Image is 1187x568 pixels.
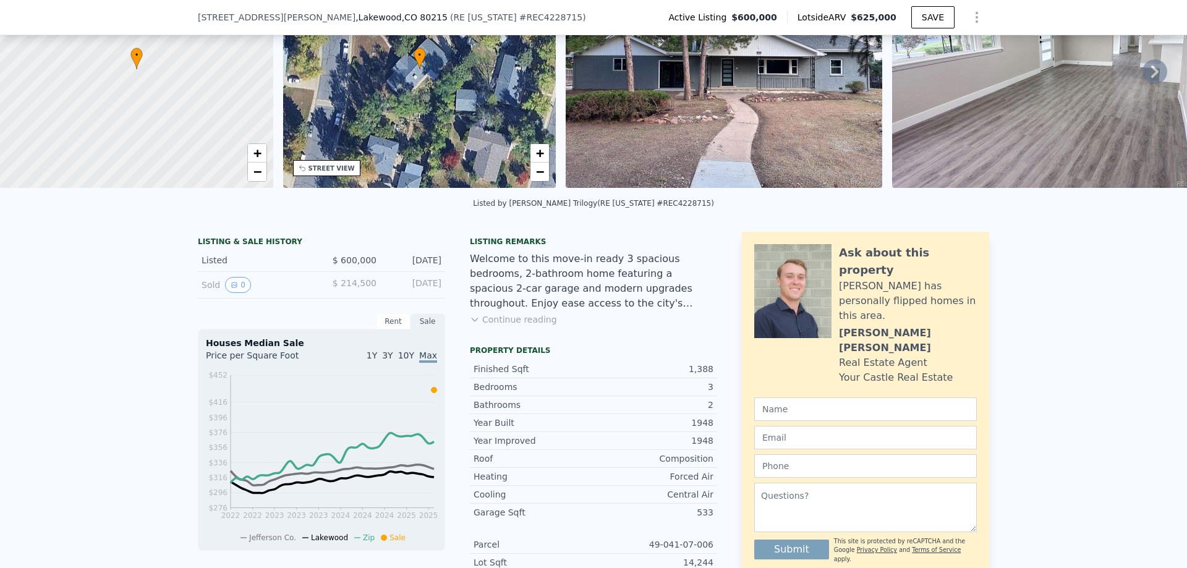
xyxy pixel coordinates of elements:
div: Year Improved [474,434,593,447]
tspan: $356 [208,443,228,452]
tspan: 2024 [331,511,351,520]
a: Zoom in [248,144,266,163]
div: • [414,48,426,69]
div: 2 [593,399,713,411]
tspan: 2023 [309,511,328,520]
input: Name [754,397,977,421]
div: 1,388 [593,363,713,375]
div: Property details [470,345,717,355]
span: Lakewood [311,533,348,542]
a: Zoom in [530,144,549,163]
button: SAVE [911,6,955,28]
div: Sale [411,313,445,329]
div: Year Built [474,417,593,429]
div: [PERSON_NAME] [PERSON_NAME] [839,326,977,355]
span: + [536,145,544,161]
span: Active Listing [668,11,731,23]
span: RE [US_STATE] [453,12,516,22]
span: $ 600,000 [333,255,377,265]
tspan: $316 [208,473,228,482]
div: 3 [593,381,713,393]
div: Real Estate Agent [839,355,927,370]
div: Heating [474,470,593,483]
button: View historical data [225,277,251,293]
div: Finished Sqft [474,363,593,375]
span: Max [419,350,437,363]
tspan: $336 [208,459,228,467]
span: $625,000 [851,12,896,22]
span: , Lakewood [355,11,448,23]
tspan: $416 [208,398,228,407]
div: STREET VIEW [308,164,355,173]
input: Phone [754,454,977,478]
div: [DATE] [386,277,441,293]
div: Price per Square Foot [206,349,321,369]
tspan: $376 [208,428,228,437]
a: Zoom out [530,163,549,181]
div: Garage Sqft [474,506,593,519]
span: $600,000 [731,11,777,23]
div: 533 [593,506,713,519]
tspan: $396 [208,413,228,422]
tspan: 2022 [243,511,262,520]
tspan: $276 [208,504,228,512]
div: • [130,48,143,69]
div: Roof [474,452,593,465]
div: Forced Air [593,470,713,483]
span: • [130,49,143,61]
span: Jefferson Co. [249,533,296,542]
div: Sold [202,277,312,293]
button: Show Options [964,5,989,30]
span: Lotside ARV [798,11,851,23]
div: 49-041-07-006 [593,538,713,551]
div: Listing remarks [470,237,717,247]
tspan: 2024 [375,511,394,520]
div: Rent [376,313,411,329]
span: , CO 80215 [402,12,448,22]
div: 1948 [593,417,713,429]
div: Parcel [474,538,593,551]
span: − [536,164,544,179]
div: Welcome to this move-in ready 3 spacious bedrooms, 2-bathroom home featuring a spacious 2-car gar... [470,252,717,311]
tspan: 2025 [397,511,416,520]
span: + [253,145,261,161]
div: [DATE] [386,254,441,266]
tspan: $296 [208,488,228,497]
div: Houses Median Sale [206,337,437,349]
input: Email [754,426,977,449]
tspan: 2025 [419,511,438,520]
span: # REC4228715 [519,12,582,22]
tspan: 2024 [353,511,372,520]
a: Zoom out [248,163,266,181]
tspan: 2023 [287,511,306,520]
div: ( ) [450,11,586,23]
div: Bathrooms [474,399,593,411]
div: Ask about this property [839,244,977,279]
span: 3Y [382,350,393,360]
span: 10Y [398,350,414,360]
div: Listed by [PERSON_NAME] Trilogy (RE [US_STATE] #REC4228715) [473,199,714,208]
div: Listed [202,254,312,266]
span: Zip [363,533,375,542]
a: Terms of Service [912,546,961,553]
button: Continue reading [470,313,557,326]
span: • [414,49,426,61]
div: Cooling [474,488,593,501]
span: 1Y [367,350,377,360]
span: − [253,164,261,179]
div: LISTING & SALE HISTORY [198,237,445,249]
a: Privacy Policy [857,546,897,553]
div: 1948 [593,434,713,447]
div: Bedrooms [474,381,593,393]
div: [PERSON_NAME] has personally flipped homes in this area. [839,279,977,323]
div: This site is protected by reCAPTCHA and the Google and apply. [834,537,977,564]
span: [STREET_ADDRESS][PERSON_NAME] [198,11,355,23]
div: Your Castle Real Estate [839,370,953,385]
tspan: 2022 [221,511,240,520]
div: Composition [593,452,713,465]
div: Central Air [593,488,713,501]
tspan: 2023 [265,511,284,520]
tspan: $452 [208,371,228,379]
button: Submit [754,540,829,559]
span: Sale [389,533,406,542]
